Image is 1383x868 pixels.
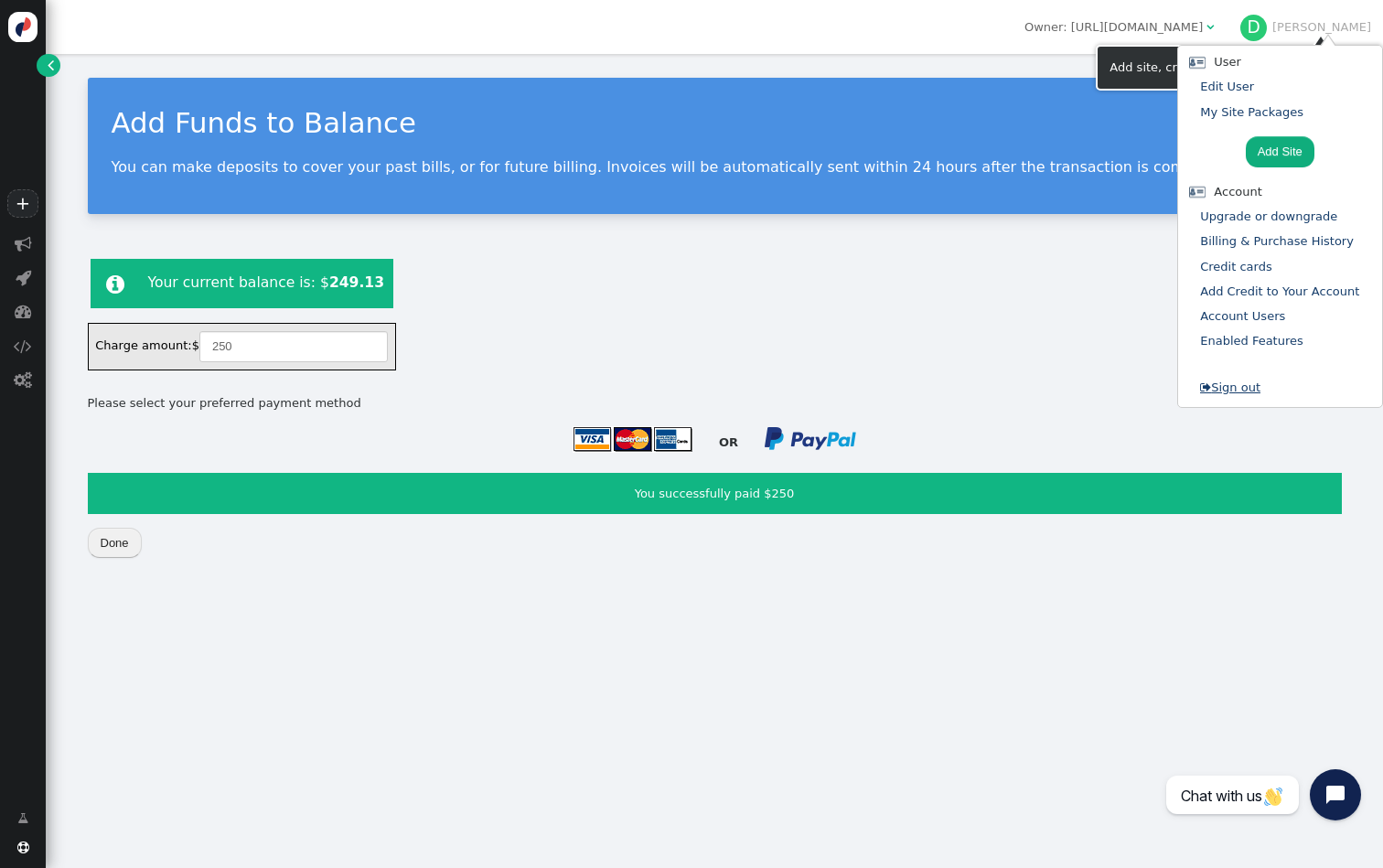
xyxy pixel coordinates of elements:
[88,528,142,559] button: Done
[106,273,124,295] span: 
[1200,234,1354,248] a: Billing & Purchase History
[765,427,856,452] img: PayPal
[1206,21,1214,33] span: 
[1200,381,1211,393] span: 
[17,809,28,828] span: 
[1200,209,1337,223] a: Upgrade or downgrade
[1240,15,1268,42] div: D
[1200,284,1359,298] a: Add Credit to Your Account
[88,323,396,370] div: $
[141,261,391,307] td: Your current balance is: $
[14,338,32,355] span: 
[88,473,1342,515] div: You successfully paid $
[112,102,1318,144] div: Add Funds to Balance
[1185,183,1375,201] div: Account
[1200,260,1271,273] a: Credit cards
[1185,53,1375,71] div: User
[8,12,38,42] img: logo-icon.svg
[771,487,794,500] span: 250
[1110,59,1369,77] div: Add site, credit card and view subscriptions
[48,56,54,74] span: 
[1200,80,1254,93] a: Edit User
[37,54,59,77] a: 
[16,269,31,286] span: 
[88,394,1342,413] p: Please select your preferred payment method
[1246,136,1314,167] a: Add Site
[1240,20,1371,34] a: D[PERSON_NAME]
[5,803,40,834] a: 
[1200,309,1285,323] a: Account Users
[15,235,32,252] span: 
[695,425,762,459] th: OR
[14,371,32,389] span: 
[112,158,1318,176] p: You can make deposits to cover your past bills, or for future billing. Invoices will be automatic...
[1200,380,1260,394] a: Sign out
[329,274,384,291] b: 249.13
[7,189,38,218] a: +
[95,339,191,353] span: Charge amount:
[1024,18,1203,37] div: Owner: [URL][DOMAIN_NAME]
[1200,334,1303,348] a: Enabled Features
[1200,105,1303,119] a: My Site Packages
[17,841,29,853] span: 
[573,426,692,453] img: cc3.png
[15,303,32,320] span: 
